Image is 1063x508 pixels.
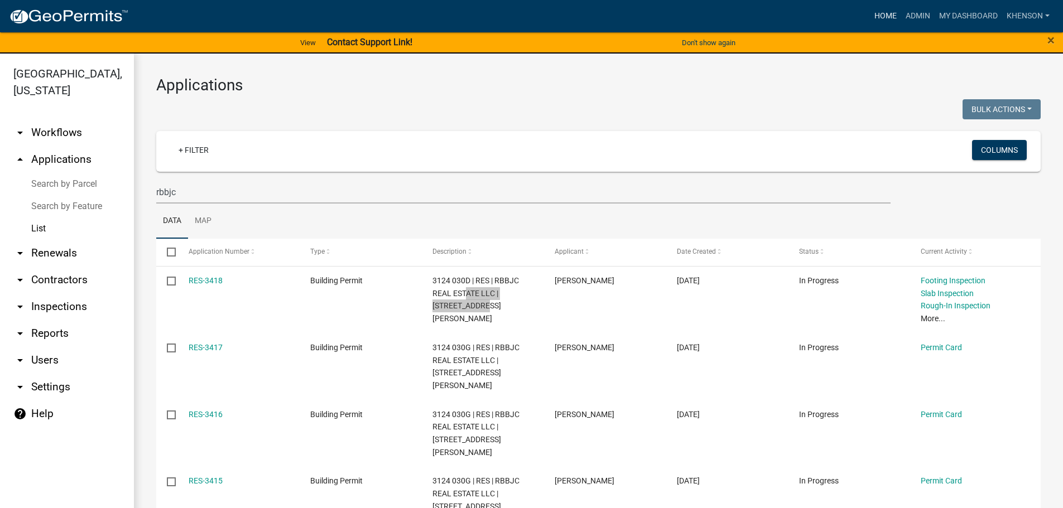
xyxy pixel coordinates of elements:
[188,204,218,239] a: Map
[555,476,614,485] span: David king
[13,354,27,367] i: arrow_drop_down
[921,343,962,352] a: Permit Card
[799,410,839,419] span: In Progress
[677,248,716,255] span: Date Created
[310,476,363,485] span: Building Permit
[156,76,1041,95] h3: Applications
[1047,33,1055,47] button: Close
[156,239,177,265] datatable-header-cell: Select
[422,239,544,265] datatable-header-cell: Description
[921,301,990,310] a: Rough-In Inspection
[327,37,412,47] strong: Contact Support Link!
[677,476,700,485] span: 08/26/2025
[432,410,520,457] span: 3124 030G | RES | RBBJC REAL ESTATE LLC | 950 HAGIN CIR
[156,181,891,204] input: Search for applications
[921,248,967,255] span: Current Activity
[189,476,223,485] a: RES-3415
[555,276,614,285] span: David king
[296,33,320,52] a: View
[189,410,223,419] a: RES-3416
[935,6,1002,27] a: My Dashboard
[677,343,700,352] span: 08/26/2025
[1047,32,1055,48] span: ×
[799,248,819,255] span: Status
[921,476,962,485] a: Permit Card
[677,276,700,285] span: 08/26/2025
[788,239,910,265] datatable-header-cell: Status
[432,276,519,323] span: 3124 030D | RES | RBBJC REAL ESTATE LLC | 982 HAGIN CIR
[921,289,974,298] a: Slab Inspection
[555,410,614,419] span: David king
[189,343,223,352] a: RES-3417
[870,6,901,27] a: Home
[901,6,935,27] a: Admin
[799,476,839,485] span: In Progress
[13,300,27,313] i: arrow_drop_down
[677,410,700,419] span: 08/26/2025
[963,99,1041,119] button: Bulk Actions
[555,343,614,352] span: David king
[921,314,945,323] a: More...
[13,126,27,139] i: arrow_drop_down
[13,273,27,287] i: arrow_drop_down
[13,153,27,166] i: arrow_drop_up
[13,380,27,394] i: arrow_drop_down
[666,239,788,265] datatable-header-cell: Date Created
[177,239,300,265] datatable-header-cell: Application Number
[799,276,839,285] span: In Progress
[432,248,466,255] span: Description
[310,248,325,255] span: Type
[677,33,740,52] button: Don't show again
[189,276,223,285] a: RES-3418
[910,239,1032,265] datatable-header-cell: Current Activity
[1002,6,1054,27] a: khenson
[310,410,363,419] span: Building Permit
[921,276,985,285] a: Footing Inspection
[13,246,27,260] i: arrow_drop_down
[300,239,422,265] datatable-header-cell: Type
[555,248,584,255] span: Applicant
[310,276,363,285] span: Building Permit
[310,343,363,352] span: Building Permit
[921,410,962,419] a: Permit Card
[170,140,218,160] a: + Filter
[189,248,249,255] span: Application Number
[544,239,666,265] datatable-header-cell: Applicant
[799,343,839,352] span: In Progress
[432,343,520,390] span: 3124 030G | RES | RBBJC REAL ESTATE LLC | 914 HAGIN CIR
[972,140,1027,160] button: Columns
[13,407,27,420] i: help
[156,204,188,239] a: Data
[13,327,27,340] i: arrow_drop_down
